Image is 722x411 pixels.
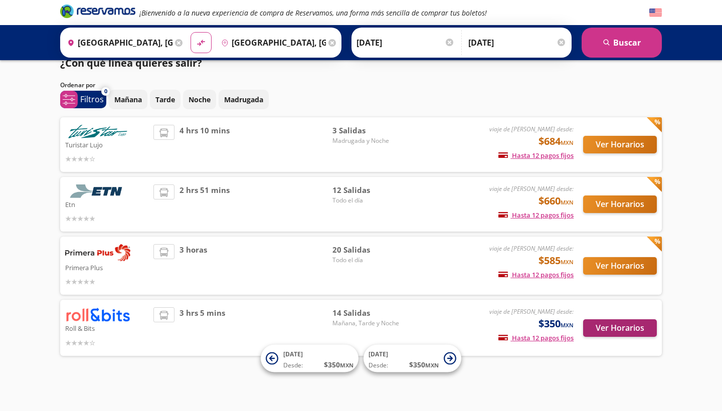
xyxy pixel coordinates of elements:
input: Buscar Origen [63,30,172,55]
em: viaje de [PERSON_NAME] desde: [489,244,574,253]
button: [DATE]Desde:$350MXN [364,345,461,372]
span: $350 [538,316,574,331]
button: Ver Horarios [583,319,657,337]
span: 3 horas [179,244,207,287]
p: Noche [189,94,211,105]
span: Todo el día [332,256,403,265]
img: Turistar Lujo [65,125,130,138]
p: Mañana [114,94,142,105]
em: viaje de [PERSON_NAME] desde: [489,125,574,133]
small: MXN [340,361,353,369]
p: Madrugada [224,94,263,105]
input: Opcional [468,30,567,55]
p: Roll & Bits [65,322,148,334]
span: 3 hrs 5 mins [179,307,225,348]
span: Madrugada y Noche [332,136,403,145]
small: MXN [561,258,574,266]
span: $585 [538,253,574,268]
p: ¿Con qué línea quieres salir? [60,56,202,71]
span: 20 Salidas [332,244,403,256]
span: Hasta 12 pagos fijos [498,270,574,279]
span: Hasta 12 pagos fijos [498,151,574,160]
small: MXN [561,198,574,206]
p: Tarde [155,94,175,105]
button: Ver Horarios [583,136,657,153]
p: Ordenar por [60,81,95,90]
span: 12 Salidas [332,184,403,196]
button: 0Filtros [60,91,106,108]
span: $ 350 [324,359,353,370]
em: viaje de [PERSON_NAME] desde: [489,307,574,316]
button: Ver Horarios [583,195,657,213]
span: $ 350 [409,359,439,370]
input: Elegir Fecha [356,30,455,55]
button: Buscar [582,28,662,58]
p: Turistar Lujo [65,138,148,150]
span: Todo el día [332,196,403,205]
button: Mañana [109,90,147,109]
button: [DATE]Desde:$350MXN [261,345,358,372]
span: 14 Salidas [332,307,403,319]
span: [DATE] [369,350,388,358]
em: ¡Bienvenido a la nueva experiencia de compra de Reservamos, una forma más sencilla de comprar tus... [139,8,487,18]
span: Hasta 12 pagos fijos [498,333,574,342]
small: MXN [561,139,574,146]
i: Brand Logo [60,4,135,19]
span: $684 [538,134,574,149]
input: Buscar Destino [217,30,326,55]
span: $660 [538,193,574,209]
img: Primera Plus [65,244,130,261]
a: Brand Logo [60,4,135,22]
small: MXN [561,321,574,329]
span: Mañana, Tarde y Noche [332,319,403,328]
span: Desde: [369,361,388,370]
button: Ver Horarios [583,257,657,275]
small: MXN [425,361,439,369]
button: English [649,7,662,19]
button: Madrugada [219,90,269,109]
em: viaje de [PERSON_NAME] desde: [489,184,574,193]
span: 3 Salidas [332,125,403,136]
span: 0 [104,87,107,96]
p: Etn [65,198,148,210]
p: Filtros [80,93,104,105]
button: Tarde [150,90,180,109]
span: [DATE] [283,350,303,358]
img: Etn [65,184,130,198]
button: Noche [183,90,216,109]
span: Hasta 12 pagos fijos [498,211,574,220]
img: Roll & Bits [65,307,130,322]
span: 4 hrs 10 mins [179,125,230,164]
span: 2 hrs 51 mins [179,184,230,224]
span: Desde: [283,361,303,370]
p: Primera Plus [65,261,148,273]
